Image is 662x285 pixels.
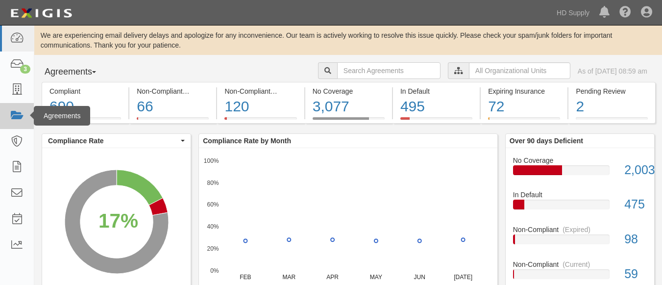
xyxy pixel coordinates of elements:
a: HD Supply [552,3,594,23]
a: No Coverage2,003 [513,155,647,190]
div: (Expired) [274,86,302,96]
span: Compliance Rate [48,136,178,146]
a: Non-Compliant(Current)66 [129,117,216,125]
div: 3,077 [313,96,385,117]
a: Expiring Insurance72 [481,117,567,125]
div: 495 [400,96,472,117]
div: Non-Compliant [506,225,654,234]
i: Help Center - Complianz [619,7,631,19]
button: Agreements [42,62,115,82]
div: 475 [617,196,654,213]
div: Non-Compliant [506,259,654,269]
div: No Coverage [506,155,654,165]
text: FEB [240,274,251,281]
text: APR [326,274,339,281]
a: No Coverage3,077 [305,117,392,125]
text: 80% [207,179,219,186]
text: MAR [283,274,296,281]
a: Pending Review2 [568,117,655,125]
text: 20% [207,245,219,252]
div: As of [DATE] 08:59 am [578,66,647,76]
div: 59 [617,265,654,283]
div: Compliant [49,86,121,96]
a: Non-Compliant(Expired)98 [513,225,647,259]
text: 60% [207,201,219,208]
b: Compliance Rate by Month [203,137,291,145]
a: In Default495 [393,117,480,125]
div: No Coverage [313,86,385,96]
text: [DATE] [454,274,472,281]
b: Over 90 days Deficient [510,137,583,145]
div: 66 [137,96,209,117]
button: Compliance Rate [42,134,191,148]
div: Agreements [34,106,90,126]
div: Non-Compliant (Expired) [224,86,296,96]
div: 2,003 [617,161,654,179]
div: 72 [488,96,560,117]
div: 690 [49,96,121,117]
text: JUN [414,274,425,281]
input: Search Agreements [337,62,441,79]
div: (Current) [563,259,590,269]
img: logo-5460c22ac91f19d4615b14bd174203de0afe785f0fc80cf4dbbc73dc1793850b.png [7,4,75,22]
input: All Organizational Units [469,62,570,79]
div: 120 [224,96,296,117]
div: 17% [98,207,138,235]
div: (Expired) [563,225,590,234]
div: 98 [617,231,654,248]
div: Pending Review [576,86,647,96]
div: 2 [576,96,647,117]
div: We are experiencing email delivery delays and apologize for any inconvenience. Our team is active... [34,30,662,50]
div: In Default [400,86,472,96]
div: 3 [20,65,30,74]
a: Non-Compliant(Expired)120 [217,117,304,125]
text: MAY [370,274,382,281]
div: In Default [506,190,654,200]
a: In Default475 [513,190,647,225]
div: (Current) [187,86,214,96]
text: 100% [204,157,219,164]
text: 40% [207,223,219,230]
text: 0% [210,267,219,274]
div: Expiring Insurance [488,86,560,96]
div: Non-Compliant (Current) [137,86,209,96]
